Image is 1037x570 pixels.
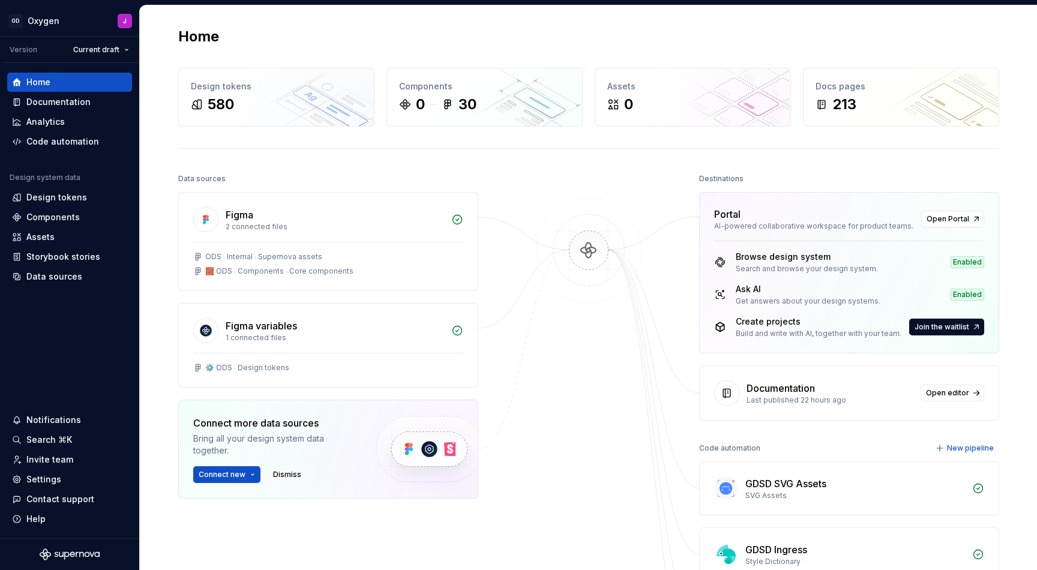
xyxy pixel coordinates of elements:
[26,96,91,108] div: Documentation
[7,132,132,151] a: Code automation
[26,116,65,128] div: Analytics
[816,80,987,92] div: Docs pages
[7,470,132,489] a: Settings
[226,333,444,343] div: 1 connected files
[73,45,119,55] span: Current draft
[736,296,880,306] div: Get answers about your design systems.
[26,251,100,263] div: Storybook stories
[193,416,355,430] div: Connect more data sources
[745,476,826,491] div: GDSD SVG Assets
[921,385,984,401] a: Open editor
[7,490,132,509] button: Contact support
[745,557,965,566] div: Style Dictionary
[193,433,355,457] div: Bring all your design system data together.
[736,316,901,328] div: Create projects
[416,95,425,114] div: 0
[927,214,969,224] span: Open Portal
[205,266,353,276] div: 🧱 ODS ⸱ Components ⸱ Core components
[7,73,132,92] a: Home
[747,395,913,405] div: Last published 22 hours ago
[951,289,984,301] div: Enabled
[26,271,82,283] div: Data sources
[178,192,478,291] a: Figma2 connected filesODS ⸱ Internal ⸱ Supernova assets🧱 ODS ⸱ Components ⸱ Core components
[745,491,965,500] div: SVG Assets
[7,92,132,112] a: Documentation
[915,322,969,332] span: Join the waitlist
[745,542,807,557] div: GDSD Ingress
[714,221,914,231] div: AI-powered collaborative workspace for product teams.
[178,303,478,388] a: Figma variables1 connected files⚙️ ODS ⸱ Design tokens
[26,211,80,223] div: Components
[926,388,969,398] span: Open editor
[268,466,307,483] button: Dismiss
[8,14,23,28] div: GD
[208,95,234,114] div: 580
[7,188,132,207] a: Design tokens
[178,27,219,46] h2: Home
[7,410,132,430] button: Notifications
[595,68,791,127] a: Assets0
[7,509,132,529] button: Help
[68,41,134,58] button: Current draft
[921,211,984,227] a: Open Portal
[458,95,476,114] div: 30
[26,434,72,446] div: Search ⌘K
[2,8,137,34] button: GDOxygenJ
[26,76,50,88] div: Home
[26,414,81,426] div: Notifications
[932,440,999,457] button: New pipeline
[7,112,132,131] a: Analytics
[123,16,127,26] div: J
[26,231,55,243] div: Assets
[40,548,100,560] svg: Supernova Logo
[714,207,741,221] div: Portal
[26,473,61,485] div: Settings
[178,170,226,187] div: Data sources
[193,466,260,483] button: Connect new
[10,173,80,182] div: Design system data
[26,136,99,148] div: Code automation
[7,450,132,469] a: Invite team
[10,45,37,55] div: Version
[7,267,132,286] a: Data sources
[178,68,374,127] a: Design tokens580
[699,440,760,457] div: Code automation
[736,251,878,263] div: Browse design system
[736,329,901,338] div: Build and write with AI, together with your team.
[26,191,87,203] div: Design tokens
[7,227,132,247] a: Assets
[832,95,856,114] div: 213
[26,454,73,466] div: Invite team
[909,319,984,335] button: Join the waitlist
[26,513,46,525] div: Help
[199,470,245,479] span: Connect new
[747,381,815,395] div: Documentation
[624,95,633,114] div: 0
[7,247,132,266] a: Storybook stories
[7,208,132,227] a: Components
[699,170,744,187] div: Destinations
[803,68,999,127] a: Docs pages213
[736,283,880,295] div: Ask AI
[947,443,994,453] span: New pipeline
[399,80,570,92] div: Components
[205,252,322,262] div: ODS ⸱ Internal ⸱ Supernova assets
[191,80,362,92] div: Design tokens
[7,430,132,449] button: Search ⌘K
[226,222,444,232] div: 2 connected files
[736,264,878,274] div: Search and browse your design system.
[26,493,94,505] div: Contact support
[205,363,289,373] div: ⚙️ ODS ⸱ Design tokens
[226,319,297,333] div: Figma variables
[951,256,984,268] div: Enabled
[386,68,583,127] a: Components030
[226,208,253,222] div: Figma
[607,80,778,92] div: Assets
[273,470,301,479] span: Dismiss
[28,15,59,27] div: Oxygen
